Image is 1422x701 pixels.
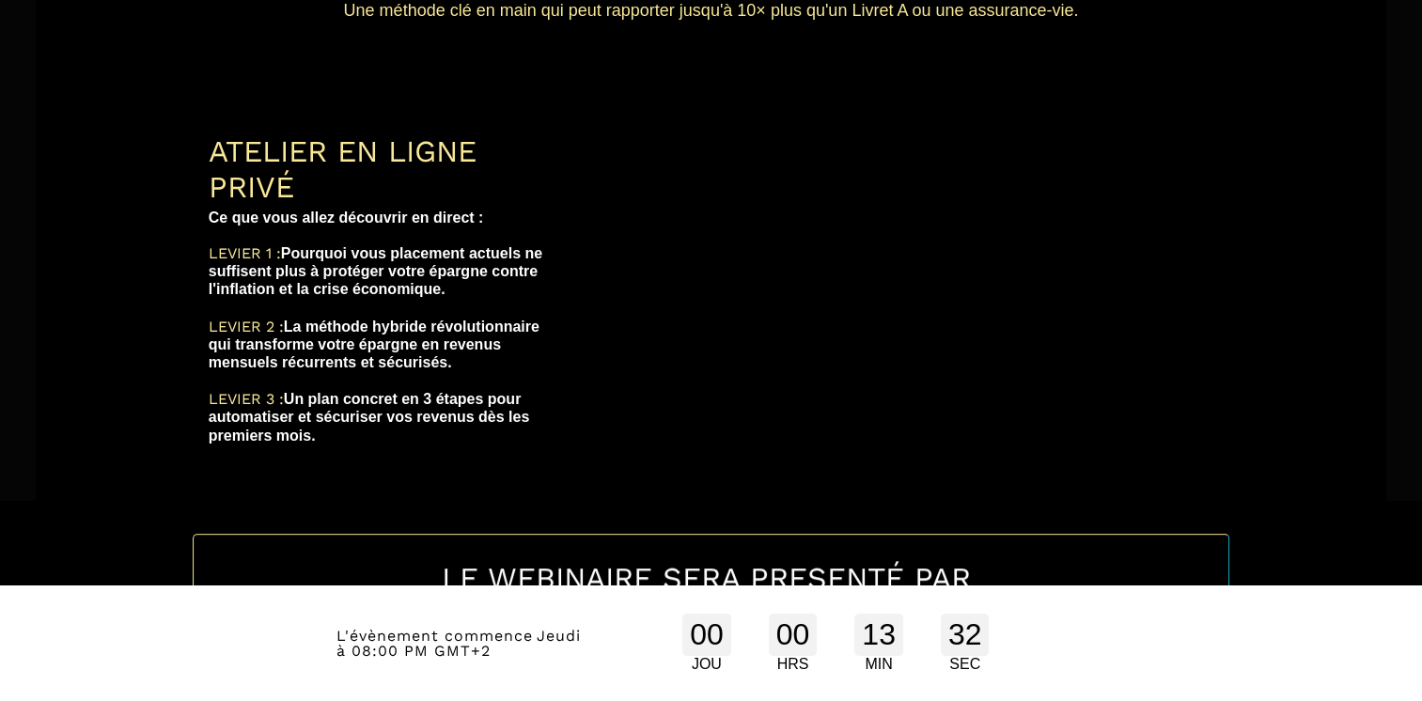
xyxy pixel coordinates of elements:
[682,614,731,656] div: 00
[269,551,1153,641] h1: LE WEBINAIRE SERA PRESENTÉ PAR [PERSON_NAME]
[769,614,818,656] div: 00
[209,391,534,443] b: Un plan concret en 3 étapes pour automatiser et sécuriser vos revenus dès les premiers mois.
[769,656,818,673] div: HRS
[336,627,581,660] span: Jeudi à 08:00 PM GMT+2
[344,1,1079,20] span: Une méthode clé en main qui peut rapporter jusqu'à 10× plus qu'un Livret A ou une assurance-vie.
[854,656,903,673] div: MIN
[854,614,903,656] div: 13
[336,627,533,645] span: L'évènement commence
[682,656,731,673] div: JOU
[209,245,547,297] b: Pourquoi vous placement actuels ne suffisent plus à protéger votre épargne contre l'inflation et ...
[209,210,484,226] b: Ce que vous allez découvrir en direct :
[209,390,284,408] span: LEVIER 3 :
[209,133,564,205] div: ATELIER EN LIGNE PRIVÉ
[209,319,544,370] b: La méthode hybride révolutionnaire qui transforme votre épargne en revenus mensuels récurrents et...
[941,614,990,656] div: 32
[941,656,990,673] div: SEC
[209,318,284,335] span: LEVIER 2 :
